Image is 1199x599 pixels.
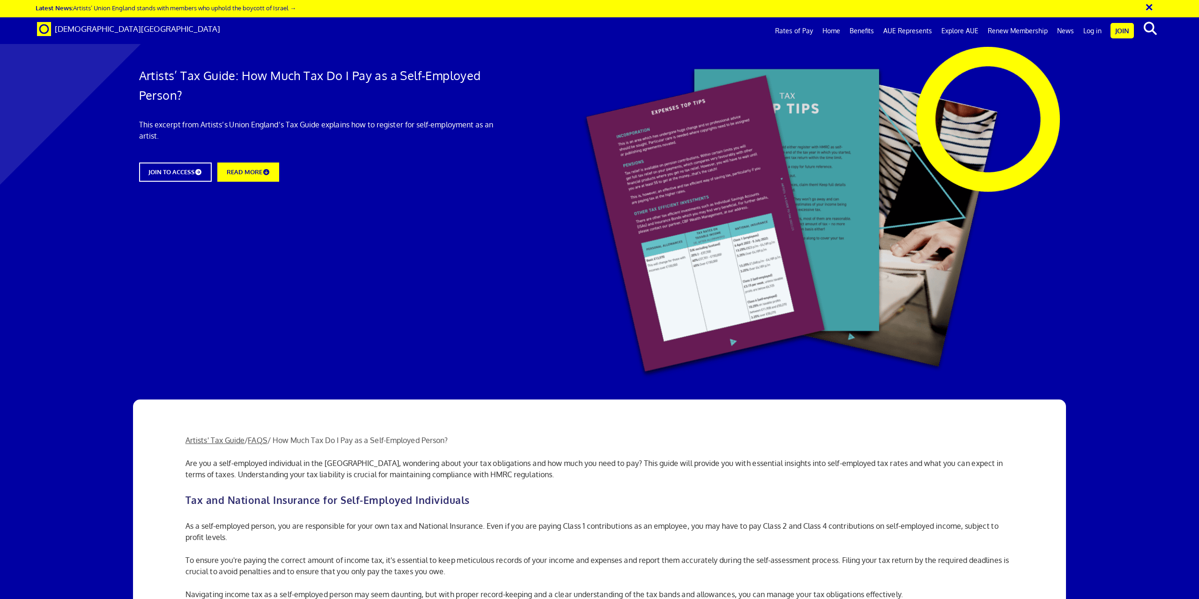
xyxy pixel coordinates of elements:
p: This excerpt from Artists’s Union England’s Tax Guide explains how to register for self-employmen... [139,119,515,141]
a: FAQS [248,436,267,445]
a: Home [818,19,845,43]
a: JOIN TO ACCESS [139,163,212,182]
span: [DEMOGRAPHIC_DATA][GEOGRAPHIC_DATA] [55,24,220,34]
a: Explore AUE [937,19,983,43]
span: / / How Much Tax Do I Pay as a Self-Employed Person? [185,436,448,445]
p: Are you a self-employed individual in the [GEOGRAPHIC_DATA], wondering about your tax obligations... [185,458,1014,480]
a: Latest News:Artists’ Union England stands with members who uphold the boycott of Israel → [36,4,296,12]
p: To ensure you're paying the correct amount of income tax, it's essential to keep meticulous recor... [185,555,1014,577]
a: Log in [1079,19,1106,43]
a: READ MORE [217,163,279,182]
a: Join [1110,23,1134,38]
a: Rates of Pay [770,19,818,43]
a: Renew Membership [983,19,1052,43]
h2: Tax and National Insurance for Self-Employed Individuals [185,495,1014,505]
a: Brand [DEMOGRAPHIC_DATA][GEOGRAPHIC_DATA] [30,17,227,41]
h1: Artists’ Tax Guide: How Much Tax Do I Pay as a Self-Employed Person? [139,66,515,105]
button: search [1136,19,1164,38]
a: Artists' Tax Guide [185,436,244,445]
strong: Latest News: [36,4,73,12]
a: AUE Represents [879,19,937,43]
a: News [1052,19,1079,43]
p: As a self-employed person, you are responsible for your own tax and National Insurance. Even if y... [185,520,1014,543]
a: Benefits [845,19,879,43]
